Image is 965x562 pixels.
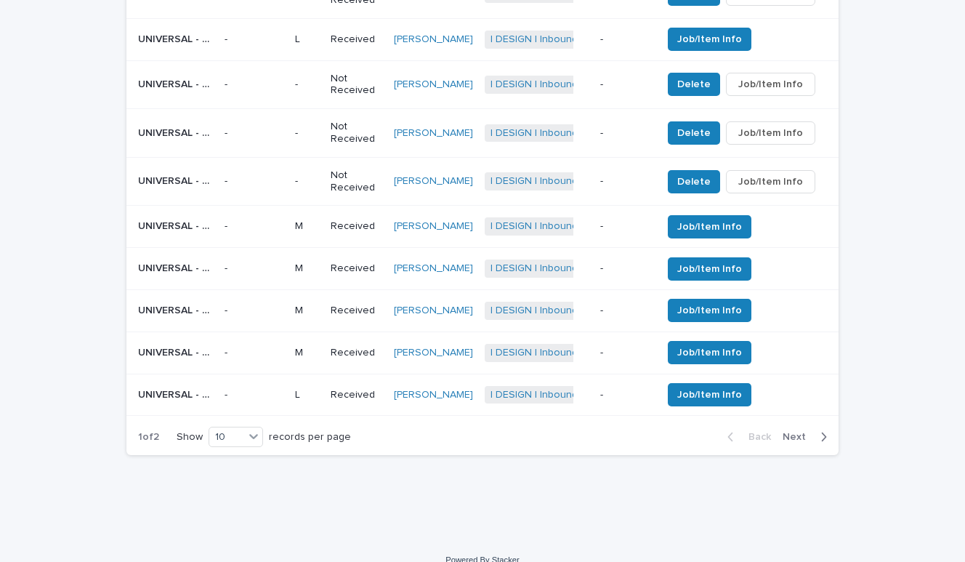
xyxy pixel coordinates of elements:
p: - [225,389,283,401]
tr: UNIVERSAL - U423503 SARATOGA LOUNGE CHAIRS | 72333UNIVERSAL - U423503 SARATOGA LOUNGE CHAIRS | 72... [126,109,839,158]
tr: UNIVERSAL - U423503 SARATOGA LOUNGE CHAIRS | 72334UNIVERSAL - U423503 SARATOGA LOUNGE CHAIRS | 72... [126,157,839,206]
p: UNIVERSAL - U423624 SARATOGA SIDE CHAIRS | 72339 [138,217,216,233]
a: [PERSON_NAME] [394,347,473,359]
p: - [600,33,650,46]
button: Job/Item Info [668,28,751,51]
span: Job/Item Info [677,262,742,276]
a: I DESIGN | Inbound Shipment | 23824 [490,347,662,359]
tr: UNIVERSAL - U393514 ROUND LEATHER OTTOMAN | 74850UNIVERSAL - U393514 ROUND LEATHER OTTOMAN | 7485... [126,60,839,109]
p: - [295,79,319,91]
span: Next [783,432,815,442]
p: M [295,347,319,359]
p: UNIVERSAL - U423625 SARATOGA ARM CHAIRS | 72337 [138,344,216,359]
p: Show [177,431,203,443]
p: M [295,220,319,233]
p: UNIVERSAL - U423503 SARATOGA LOUNGE CHAIRS | 72334 [138,172,216,188]
p: L [295,389,319,401]
p: - [225,305,283,317]
a: [PERSON_NAME] [394,175,473,188]
tr: UNIVERSAL - U423501 SARATOGA SOFA | 72336UNIVERSAL - U423501 SARATOGA SOFA | 72336 -LReceived[PER... [126,18,839,60]
span: Job/Item Info [738,77,803,92]
a: [PERSON_NAME] [394,79,473,91]
span: Back [740,432,771,442]
p: - [600,262,650,275]
p: Not Received [331,169,382,194]
p: Received [331,220,382,233]
p: UNIVERSAL - U423624 SARATOGA SIDE CHAIRS | 72341 [138,302,216,317]
a: [PERSON_NAME] [394,127,473,140]
p: UNIVERSAL - U423503 SARATOGA LOUNGE CHAIRS | 72333 [138,124,216,140]
button: Delete [668,170,720,193]
a: I DESIGN | Inbound Shipment | 23824 [490,33,662,46]
a: I DESIGN | Inbound Shipment | 24507 [490,79,663,91]
p: UNIVERSAL - U393514 ROUND LEATHER OTTOMAN | 74850 [138,76,216,91]
span: Delete [677,174,711,189]
p: - [600,220,650,233]
p: - [600,79,650,91]
a: [PERSON_NAME] [394,33,473,46]
p: UNIVERSAL - U423625 SARATOGA ARM CHAIRS | 72338 [138,386,216,401]
a: [PERSON_NAME] [394,389,473,401]
a: I DESIGN | Inbound Shipment | 23824 [490,127,662,140]
button: Job/Item Info [668,215,751,238]
p: UNIVERSAL - U423624 SARATOGA SIDE CHAIRS | 72340 [138,260,216,275]
button: Back [716,430,777,443]
span: Job/Item Info [738,126,803,140]
span: Job/Item Info [677,388,742,402]
button: Delete [668,121,720,145]
span: Delete [677,77,711,92]
tr: UNIVERSAL - U423625 SARATOGA ARM CHAIRS | 72337UNIVERSAL - U423625 SARATOGA ARM CHAIRS | 72337 -M... [126,332,839,374]
p: L [295,33,319,46]
p: Received [331,347,382,359]
a: I DESIGN | Inbound Shipment | 23824 [490,262,662,275]
p: Not Received [331,121,382,145]
button: Job/Item Info [726,73,815,96]
a: I DESIGN | Inbound Shipment | 23824 [490,305,662,317]
p: - [295,175,319,188]
p: - [225,79,283,91]
p: - [295,127,319,140]
p: UNIVERSAL - U423501 SARATOGA SOFA | 72336 [138,31,216,46]
p: - [600,347,650,359]
p: Received [331,389,382,401]
a: I DESIGN | Inbound Shipment | 23824 [490,389,662,401]
tr: UNIVERSAL - U423624 SARATOGA SIDE CHAIRS | 72339UNIVERSAL - U423624 SARATOGA SIDE CHAIRS | 72339 ... [126,206,839,248]
button: Job/Item Info [726,121,815,145]
p: - [600,305,650,317]
div: 10 [209,430,244,445]
p: - [600,127,650,140]
a: [PERSON_NAME] [394,262,473,275]
p: - [600,389,650,401]
p: - [225,175,283,188]
tr: UNIVERSAL - U423625 SARATOGA ARM CHAIRS | 72338UNIVERSAL - U423625 SARATOGA ARM CHAIRS | 72338 -L... [126,374,839,416]
p: 1 of 2 [126,420,171,455]
span: Job/Item Info [677,32,742,47]
a: [PERSON_NAME] [394,305,473,317]
tr: UNIVERSAL - U423624 SARATOGA SIDE CHAIRS | 72340UNIVERSAL - U423624 SARATOGA SIDE CHAIRS | 72340 ... [126,248,839,290]
tr: UNIVERSAL - U423624 SARATOGA SIDE CHAIRS | 72341UNIVERSAL - U423624 SARATOGA SIDE CHAIRS | 72341 ... [126,289,839,332]
span: Delete [677,126,711,140]
p: M [295,305,319,317]
span: Job/Item Info [738,174,803,189]
p: Not Received [331,73,382,97]
button: Job/Item Info [668,341,751,364]
p: - [225,127,283,140]
p: Received [331,305,382,317]
button: Job/Item Info [726,170,815,193]
p: - [225,220,283,233]
p: - [600,175,650,188]
p: - [225,347,283,359]
p: Received [331,262,382,275]
button: Job/Item Info [668,383,751,406]
p: M [295,262,319,275]
span: Job/Item Info [677,345,742,360]
p: - [225,262,283,275]
span: Job/Item Info [677,220,742,234]
a: I DESIGN | Inbound Shipment | 23824 [490,175,662,188]
button: Delete [668,73,720,96]
button: Job/Item Info [668,299,751,322]
p: Received [331,33,382,46]
p: - [225,33,283,46]
a: [PERSON_NAME] [394,220,473,233]
span: Job/Item Info [677,303,742,318]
